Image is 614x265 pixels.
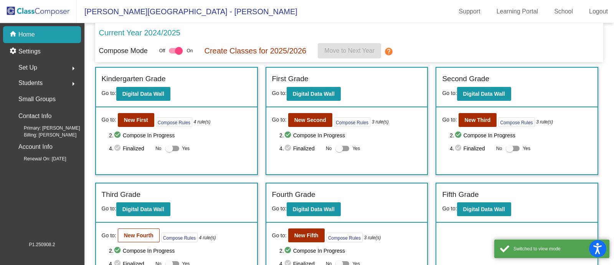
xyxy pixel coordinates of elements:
button: Digital Data Wall [116,202,170,216]
p: Contact Info [18,111,51,122]
mat-icon: check_circle [114,246,123,255]
span: Primary: [PERSON_NAME] [12,125,80,132]
span: 4. Finalized [450,144,492,153]
span: 2. Compose In Progress [109,246,251,255]
p: Home [18,30,35,39]
button: Compose Rules [326,233,363,242]
mat-icon: check_circle [454,144,464,153]
label: Kindergarten Grade [102,73,166,85]
a: Learning Portal [490,5,545,18]
b: New First [124,117,148,123]
button: New Second [288,113,332,127]
button: Compose Rules [156,117,192,127]
span: Renewal On: [DATE] [12,155,66,162]
mat-icon: arrow_right [69,79,78,88]
i: 3 rule(s) [364,234,381,241]
p: Settings [18,47,41,56]
span: 4. Finalized [279,144,322,153]
b: Digital Data Wall [293,91,335,97]
span: Go to: [272,205,287,212]
mat-icon: settings [9,47,18,56]
span: Go to: [442,116,457,124]
span: 2. Compose In Progress [279,246,421,255]
span: Go to: [272,116,287,124]
p: Create Classes for 2025/2026 [204,45,306,57]
span: No [326,145,332,152]
span: 2. Compose In Progress [450,131,592,140]
b: Digital Data Wall [463,91,505,97]
b: New Third [465,117,491,123]
button: Digital Data Wall [116,87,170,101]
b: Digital Data Wall [122,206,164,212]
div: Switched to view mode [513,245,604,252]
button: Digital Data Wall [457,202,511,216]
span: Set Up [18,62,37,73]
span: Billing: [PERSON_NAME] [12,132,76,138]
span: Go to: [442,205,457,212]
p: Current Year 2024/2025 [99,27,180,38]
mat-icon: help [384,47,393,56]
span: On [187,47,193,54]
label: First Grade [272,73,309,85]
span: Go to: [272,90,287,96]
mat-icon: arrow_right [69,64,78,73]
button: Compose Rules [334,117,370,127]
mat-icon: check_circle [114,144,123,153]
label: Fifth Grade [442,189,479,200]
span: Yes [182,144,190,153]
button: Compose Rules [161,233,198,242]
i: 3 rule(s) [536,118,553,125]
a: Support [453,5,487,18]
p: Account Info [18,142,53,152]
mat-icon: check_circle [284,246,293,255]
span: No [155,145,161,152]
mat-icon: check_circle [284,131,293,140]
a: School [548,5,579,18]
button: New Fifth [288,228,325,242]
button: New Third [459,113,497,127]
span: Off [159,47,165,54]
i: 4 rule(s) [199,234,216,241]
b: Digital Data Wall [293,206,335,212]
button: New Fourth [118,228,160,242]
button: Compose Rules [498,117,535,127]
span: Go to: [442,90,457,96]
span: [PERSON_NAME][GEOGRAPHIC_DATA] - [PERSON_NAME] [77,5,297,18]
button: Digital Data Wall [457,87,511,101]
mat-icon: home [9,30,18,39]
span: Go to: [272,232,287,240]
b: New Second [294,117,326,123]
span: Go to: [102,205,116,212]
b: Digital Data Wall [463,206,505,212]
span: 2. Compose In Progress [279,131,421,140]
span: Students [18,78,43,88]
span: No [496,145,502,152]
label: Fourth Grade [272,189,315,200]
span: Go to: [102,232,116,240]
span: 2. Compose In Progress [109,131,251,140]
p: Compose Mode [99,46,148,56]
button: Move to Next Year [318,43,381,58]
label: Third Grade [102,189,140,200]
label: Second Grade [442,73,489,85]
span: Go to: [102,90,116,96]
b: New Fourth [124,232,153,238]
span: Yes [352,144,360,153]
button: Digital Data Wall [287,87,341,101]
i: 4 rule(s) [193,118,210,125]
button: Digital Data Wall [287,202,341,216]
span: 4. Finalized [109,144,152,153]
b: Digital Data Wall [122,91,164,97]
b: New Fifth [294,232,319,238]
span: Yes [523,144,530,153]
span: Move to Next Year [324,47,375,54]
a: Logout [583,5,614,18]
span: Go to: [102,116,116,124]
mat-icon: check_circle [454,131,464,140]
button: New First [118,113,154,127]
mat-icon: check_circle [284,144,293,153]
p: Small Groups [18,94,56,105]
i: 3 rule(s) [372,118,389,125]
mat-icon: check_circle [114,131,123,140]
